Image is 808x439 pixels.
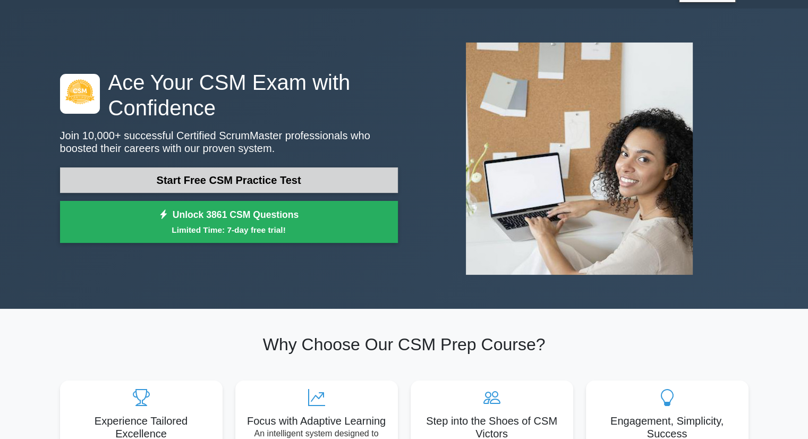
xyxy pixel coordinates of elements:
h5: Focus with Adaptive Learning [244,415,389,427]
a: Start Free CSM Practice Test [60,167,398,193]
small: Limited Time: 7-day free trial! [73,224,385,236]
h1: Ace Your CSM Exam with Confidence [60,70,398,121]
a: Unlock 3861 CSM QuestionsLimited Time: 7-day free trial! [60,201,398,243]
h2: Why Choose Our CSM Prep Course? [60,334,749,354]
p: Join 10,000+ successful Certified ScrumMaster professionals who boosted their careers with our pr... [60,129,398,155]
